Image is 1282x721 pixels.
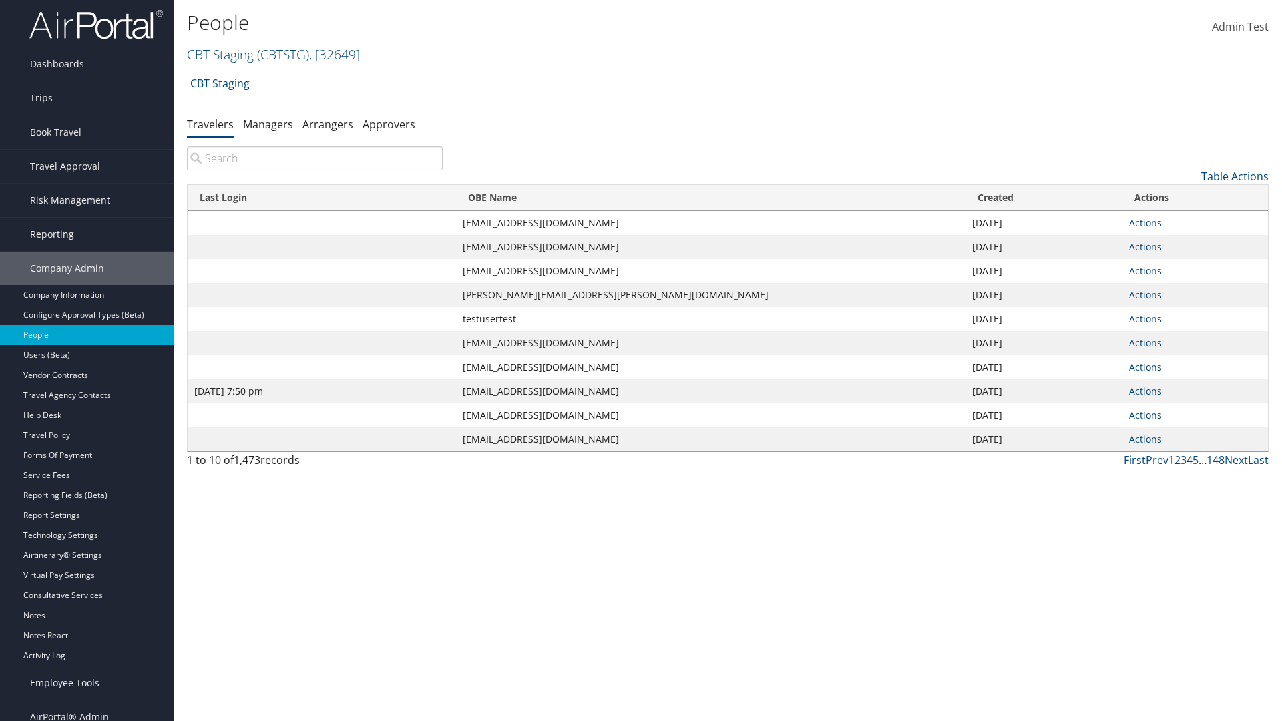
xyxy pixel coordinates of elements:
a: Actions [1129,312,1162,325]
td: [DATE] [966,379,1122,403]
span: Employee Tools [30,666,99,700]
a: Actions [1129,360,1162,373]
a: Actions [1129,240,1162,253]
span: Dashboards [30,47,84,81]
a: Approvers [363,117,415,132]
td: [EMAIL_ADDRESS][DOMAIN_NAME] [456,331,966,355]
a: Actions [1129,216,1162,229]
a: Actions [1129,433,1162,445]
td: [DATE] [966,307,1122,331]
a: Actions [1129,385,1162,397]
span: ( CBTSTG ) [257,45,309,63]
a: Prev [1146,453,1168,467]
a: Last [1248,453,1269,467]
span: Reporting [30,218,74,251]
a: Actions [1129,409,1162,421]
td: testusertest [456,307,966,331]
a: Table Actions [1201,169,1269,184]
td: [EMAIL_ADDRESS][DOMAIN_NAME] [456,403,966,427]
td: [PERSON_NAME][EMAIL_ADDRESS][PERSON_NAME][DOMAIN_NAME] [456,283,966,307]
th: Created: activate to sort column ascending [966,185,1122,211]
th: Last Login: activate to sort column ascending [188,185,456,211]
a: Managers [243,117,293,132]
td: [DATE] [966,259,1122,283]
td: [DATE] [966,355,1122,379]
a: 2 [1174,453,1181,467]
td: [EMAIL_ADDRESS][DOMAIN_NAME] [456,235,966,259]
th: OBE Name: activate to sort column ascending [456,185,966,211]
td: [DATE] [966,211,1122,235]
a: 5 [1193,453,1199,467]
td: [DATE] [966,427,1122,451]
a: 148 [1207,453,1225,467]
th: Actions [1122,185,1268,211]
a: Admin Test [1212,7,1269,48]
td: [EMAIL_ADDRESS][DOMAIN_NAME] [456,355,966,379]
a: CBT Staging [190,70,250,97]
span: , [ 32649 ] [309,45,360,63]
td: [DATE] [966,403,1122,427]
h1: People [187,9,908,37]
a: Actions [1129,264,1162,277]
span: Trips [30,81,53,115]
span: … [1199,453,1207,467]
span: Company Admin [30,252,104,285]
img: airportal-logo.png [29,9,163,40]
td: [EMAIL_ADDRESS][DOMAIN_NAME] [456,379,966,403]
a: First [1124,453,1146,467]
a: Arrangers [302,117,353,132]
a: Travelers [187,117,234,132]
span: Risk Management [30,184,110,217]
td: [EMAIL_ADDRESS][DOMAIN_NAME] [456,427,966,451]
td: [EMAIL_ADDRESS][DOMAIN_NAME] [456,211,966,235]
div: 1 to 10 of records [187,452,443,475]
td: [DATE] [966,331,1122,355]
a: Next [1225,453,1248,467]
a: 1 [1168,453,1174,467]
td: [DATE] 7:50 pm [188,379,456,403]
a: Actions [1129,336,1162,349]
a: 4 [1187,453,1193,467]
a: Actions [1129,288,1162,301]
a: CBT Staging [187,45,360,63]
span: Admin Test [1212,19,1269,34]
span: Book Travel [30,115,81,149]
td: [DATE] [966,235,1122,259]
span: 1,473 [234,453,260,467]
input: Search [187,146,443,170]
a: 3 [1181,453,1187,467]
td: [DATE] [966,283,1122,307]
span: Travel Approval [30,150,100,183]
td: [EMAIL_ADDRESS][DOMAIN_NAME] [456,259,966,283]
